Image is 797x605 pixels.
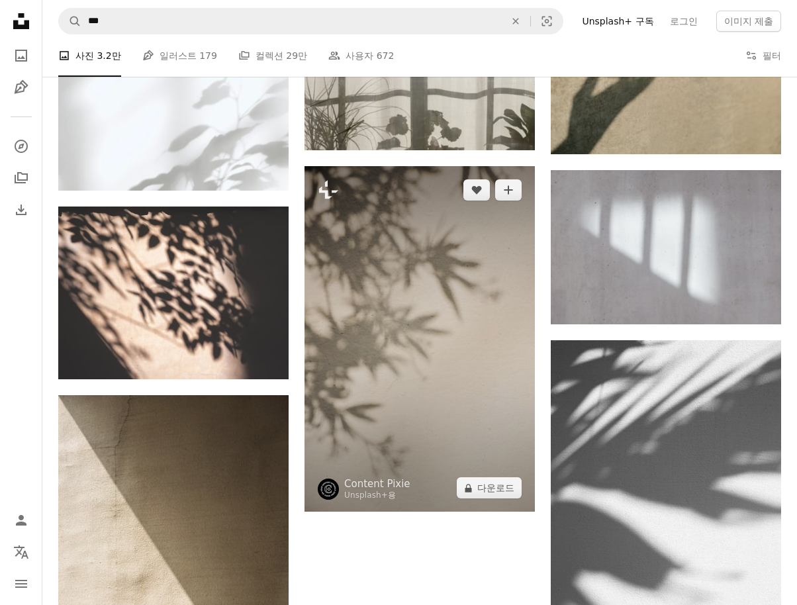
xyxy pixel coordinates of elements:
[662,11,706,32] a: 로그인
[58,98,289,110] a: 흰색과 검은 색 꽃 무늬 직물
[344,490,410,501] div: 용
[305,333,535,345] a: 약간의 눈의 클로즈업
[58,8,563,34] form: 사이트 전체에서 이미지 찾기
[551,506,781,518] a: 흑백 추상 회화
[305,166,535,512] img: 약간의 눈의 클로즈업
[745,34,781,77] button: 필터
[318,479,339,500] img: Content Pixie의 프로필로 이동
[551,241,781,253] a: 백색 페인트 벽
[8,133,34,160] a: 탐색
[463,179,490,201] button: 좋아요
[328,34,394,77] a: 사용자 672
[305,70,535,81] a: 회색과 흰색 꽃 커튼
[8,539,34,565] button: 언어
[8,42,34,69] a: 사진
[377,48,395,63] span: 672
[574,11,661,32] a: Unsplash+ 구독
[531,9,563,34] button: 시각적 검색
[457,477,522,498] button: 다운로드
[142,34,217,77] a: 일러스트 179
[8,165,34,191] a: 컬렉션
[8,507,34,534] a: 로그인 / 가입
[551,170,781,324] img: 백색 페인트 벽
[286,48,307,63] span: 29만
[8,571,34,597] button: 메뉴
[59,9,81,34] button: Unsplash 검색
[8,74,34,101] a: 일러스트
[344,477,410,490] a: Content Pixie
[8,8,34,37] a: 홈 — Unsplash
[58,566,289,578] a: 갈색 콘크리트 벽
[58,287,289,299] a: 벽에 걸린 나무의 그림자
[344,490,388,500] a: Unsplash+
[8,197,34,223] a: 다운로드 내역
[238,34,307,77] a: 컬렉션 29만
[716,11,781,32] button: 이미지 제출
[58,207,289,379] img: 벽에 걸린 나무의 그림자
[495,179,522,201] button: 컬렉션에 추가
[58,18,289,191] img: 흰색과 검은 색 꽃 무늬 직물
[501,9,530,34] button: 삭제
[199,48,217,63] span: 179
